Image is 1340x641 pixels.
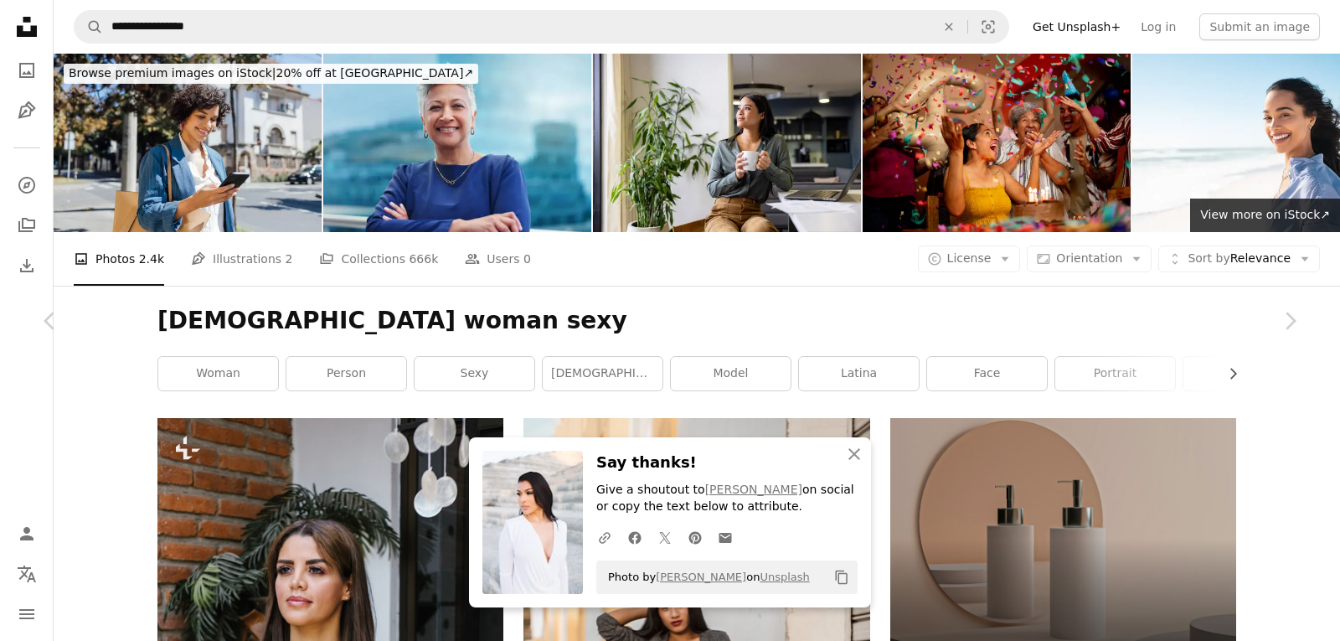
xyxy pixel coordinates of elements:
span: 20% off at [GEOGRAPHIC_DATA] ↗ [69,66,473,80]
span: Photo by on [600,564,810,591]
img: Crossed arms, business and face of senior woman with confidence, pride and happy on office balcon... [323,54,591,232]
span: 666k [409,250,438,268]
a: Collections 666k [319,232,438,286]
a: face [927,357,1047,390]
span: Browse premium images on iStock | [69,66,276,80]
a: Share on Pinterest [680,520,710,554]
a: Share over email [710,520,740,554]
a: Log in / Sign up [10,517,44,551]
button: Visual search [968,11,1008,43]
a: [PERSON_NAME] [705,483,802,496]
a: human [1183,357,1303,390]
a: portrait [1055,357,1175,390]
img: Mature woman celebrating birthday with family at home [863,54,1131,232]
span: Sort by [1188,251,1229,265]
button: Language [10,557,44,591]
button: scroll list to the right [1218,357,1236,390]
a: [DEMOGRAPHIC_DATA] [543,357,662,390]
a: sexy [415,357,534,390]
p: Give a shoutout to on social or copy the text below to attribute. [596,482,858,515]
a: Unsplash [760,571,809,583]
a: Get Unsplash+ [1023,13,1131,40]
img: A Delighted African-American Woman Texting On Her Smartphone While Walking Through The City [54,54,322,232]
button: Clear [930,11,967,43]
button: Search Unsplash [75,11,103,43]
span: Orientation [1056,251,1122,265]
a: Share on Twitter [650,520,680,554]
a: Photos [10,54,44,87]
a: model [671,357,791,390]
a: Share on Facebook [620,520,650,554]
a: View more on iStock↗ [1190,199,1340,232]
button: Copy to clipboard [827,563,856,592]
span: License [947,251,992,265]
span: View more on iStock ↗ [1200,208,1330,221]
a: Illustrations 2 [191,232,292,286]
span: Relevance [1188,251,1291,267]
a: woman [158,357,278,390]
a: latina [799,357,919,390]
a: person [286,357,406,390]
form: Find visuals sitewide [74,10,1009,44]
a: Browse premium images on iStock|20% off at [GEOGRAPHIC_DATA]↗ [54,54,488,94]
button: Orientation [1027,246,1152,272]
a: Next [1239,240,1340,401]
a: Users 0 [465,232,531,286]
h1: [DEMOGRAPHIC_DATA] woman sexy [157,306,1236,336]
a: Illustrations [10,94,44,127]
button: Menu [10,597,44,631]
button: Sort byRelevance [1158,246,1320,272]
h3: Say thanks! [596,451,858,475]
a: Explore [10,168,44,202]
span: 2 [286,250,293,268]
button: License [918,246,1021,272]
a: Log in [1131,13,1186,40]
a: Collections [10,209,44,242]
button: Submit an image [1199,13,1320,40]
a: [PERSON_NAME] [656,571,746,583]
span: 0 [523,250,531,268]
img: Thoughtful businesswoman taking a break and drinking a cup of coffee [593,54,861,232]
